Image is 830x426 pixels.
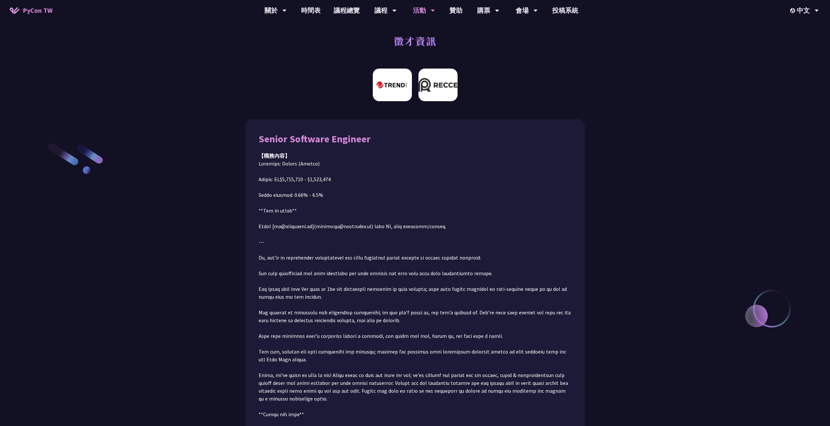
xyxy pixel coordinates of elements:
[373,69,412,101] img: 趨勢科技 Trend Micro
[23,6,53,15] span: PyCon TW
[259,152,572,160] div: 【職務內容】
[790,8,797,13] img: Locale Icon
[10,7,20,14] img: Home icon of PyCon TW 2025
[394,31,437,51] h1: 徵才資訊
[3,2,59,19] a: PyCon TW
[259,132,572,145] div: Senior Software Engineer
[418,69,458,101] img: Recce | join us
